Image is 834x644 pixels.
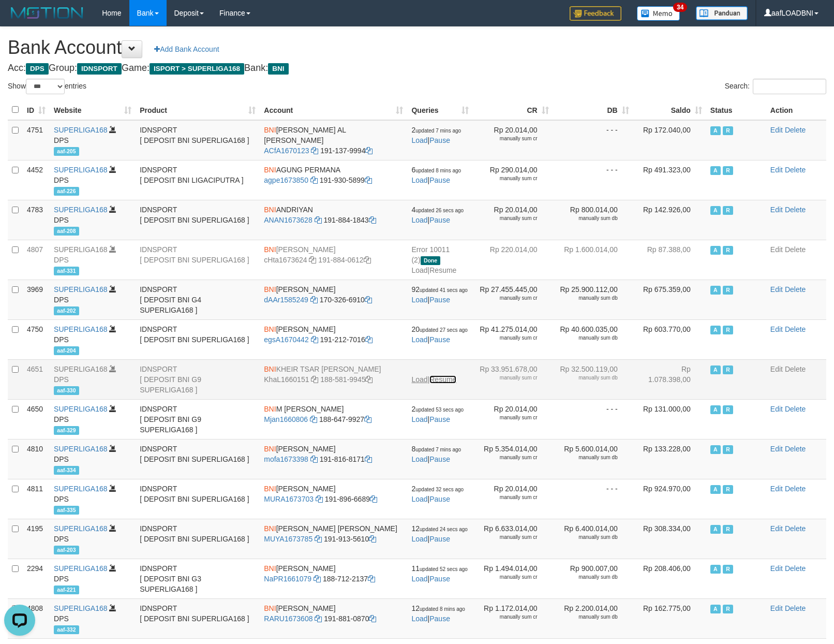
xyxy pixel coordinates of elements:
[23,559,50,598] td: 2294
[365,176,372,184] a: Copy 1919305899 to clipboard
[26,79,65,94] select: Showentries
[23,200,50,240] td: 4783
[633,120,706,160] td: Rp 172.040,00
[268,63,288,75] span: BNI
[264,126,276,134] span: BNI
[415,208,464,213] span: updated 26 secs ago
[710,166,721,175] span: Active
[696,6,748,20] img: panduan.png
[633,100,706,120] th: Saldo: activate to sort column ascending
[54,604,108,612] a: SUPERLIGA168
[54,564,108,573] a: SUPERLIGA168
[23,359,50,399] td: 4651
[553,100,633,120] th: DB: activate to sort column ascending
[553,200,633,240] td: Rp 800.014,00
[429,296,450,304] a: Pause
[477,374,538,382] div: manually sum cr
[785,126,806,134] a: Delete
[311,375,318,384] a: Copy KhaL1660151 to clipboard
[264,535,312,543] a: MUYA1673785
[264,166,276,174] span: BNI
[311,147,318,155] a: Copy ACfA1670123 to clipboard
[54,206,108,214] a: SUPERLIGA168
[310,296,318,304] a: Copy dAAr1585249 to clipboard
[54,506,79,515] span: aaf-335
[54,346,79,355] span: aaf-204
[365,296,372,304] a: Copy 1703266910 to clipboard
[477,334,538,342] div: manually sum cr
[264,445,276,453] span: BNI
[753,79,826,94] input: Search:
[770,285,783,294] a: Edit
[415,407,464,413] span: updated 53 secs ago
[8,63,826,74] h4: Acc: Group: Game: Bank:
[310,415,317,423] a: Copy Mjan1660806 to clipboard
[411,166,461,174] span: 6
[54,365,108,373] a: SUPERLIGA168
[637,6,680,21] img: Button%20Memo.svg
[50,439,136,479] td: DPS
[8,79,86,94] label: Show entries
[633,200,706,240] td: Rp 142.926,00
[411,535,427,543] a: Load
[264,614,312,623] a: RARU1673608
[633,359,706,399] td: Rp 1.078.398,00
[147,40,226,58] a: Add Bank Account
[411,136,427,144] a: Load
[411,415,427,423] a: Load
[50,479,136,519] td: DPS
[557,454,618,461] div: manually sum db
[369,216,376,224] a: Copy 1918841843 to clipboard
[633,519,706,559] td: Rp 308.334,00
[54,306,79,315] span: aaf-202
[411,176,427,184] a: Load
[429,535,450,543] a: Pause
[50,100,136,120] th: Website: activate to sort column ascending
[260,399,407,439] td: M [PERSON_NAME] 188-647-9927
[264,415,308,423] a: Mjan1660806
[136,479,260,519] td: IDNSPORT [ DEPOSIT BNI SUPERLIGA168 ]
[770,126,783,134] a: Edit
[723,206,733,215] span: Running
[264,256,307,264] a: cHta1673624
[260,359,407,399] td: KHEIR TSAR [PERSON_NAME] 188-581-9945
[785,206,806,214] a: Delete
[785,445,806,453] a: Delete
[264,455,308,463] a: mofa1673398
[429,455,450,463] a: Pause
[557,534,618,541] div: manually sum db
[54,285,108,294] a: SUPERLIGA168
[429,575,450,583] a: Pause
[421,256,441,265] span: Done
[706,100,766,120] th: Status
[264,325,276,333] span: BNI
[785,166,806,174] a: Delete
[633,399,706,439] td: Rp 131.000,00
[477,454,538,461] div: manually sum cr
[54,426,79,435] span: aaf-329
[260,240,407,280] td: [PERSON_NAME] 191-884-0612
[316,495,323,503] a: Copy MURA1673703 to clipboard
[557,295,618,302] div: manually sum db
[23,319,50,359] td: 4750
[770,166,783,174] a: Edit
[310,176,318,184] a: Copy agpe1673850 to clipboard
[50,160,136,200] td: DPS
[710,405,721,414] span: Active
[473,319,553,359] td: Rp 41.275.014,00
[429,266,456,274] a: Resume
[411,216,427,224] a: Load
[633,439,706,479] td: Rp 133.228,00
[54,405,108,413] a: SUPERLIGA168
[785,285,806,294] a: Delete
[723,166,733,175] span: Running
[264,405,276,413] span: BNI
[723,405,733,414] span: Running
[411,445,461,463] span: |
[785,564,806,573] a: Delete
[369,614,376,623] a: Copy 1918810870 to clipboard
[54,126,108,134] a: SUPERLIGA168
[50,120,136,160] td: DPS
[264,335,308,344] a: egsA1670442
[723,485,733,494] span: Running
